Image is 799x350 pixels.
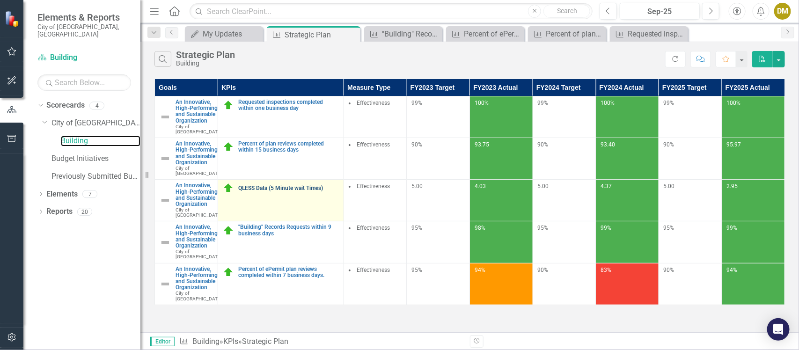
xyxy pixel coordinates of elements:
[601,267,611,273] span: 83%
[239,224,339,236] a: "Building" Records Requests within 9 business days
[411,141,422,148] span: 90%
[51,153,140,164] a: Budget Initiatives
[475,100,489,106] span: 100%
[411,100,422,106] span: 99%
[176,50,235,60] div: Strategic Plan
[89,102,104,109] div: 4
[223,267,234,278] img: On Target
[176,182,222,207] a: An Innovative, High-Performing and Sustainable Organization
[664,141,674,148] span: 90%
[612,28,686,40] a: Requested inspections completed within one business day
[530,28,604,40] a: Percent of plan reviews completed within 15 business days
[187,28,261,40] a: My Updates
[239,185,339,191] a: QLESS Data (5 Minute wait Times)
[176,99,222,124] a: An Innovative, High-Performing and Sustainable Organization
[538,225,549,231] span: 95%
[37,74,131,91] input: Search Below...
[411,183,423,190] span: 5.00
[223,337,238,346] a: KPIs
[176,124,222,134] span: City of [GEOGRAPHIC_DATA]
[46,206,73,217] a: Reports
[179,336,463,347] div: » »
[176,291,222,301] span: City of [GEOGRAPHIC_DATA]
[176,141,222,166] a: An Innovative, High-Performing and Sustainable Organization
[176,60,235,67] div: Building
[176,166,222,176] span: City of [GEOGRAPHIC_DATA]
[344,180,407,221] td: Double-Click to Edit
[155,138,218,180] td: Double-Click to Edit Right Click for Context Menu
[239,266,339,278] a: Percent of ePermit plan reviews completed within 7 business days.
[628,28,686,40] div: Requested inspections completed within one business day
[601,225,611,231] span: 99%
[664,225,674,231] span: 95%
[464,28,522,40] div: Percent of ePermit plan reviews completed within 7 business days.
[538,267,549,273] span: 90%
[37,12,131,23] span: Elements & Reports
[475,183,486,190] span: 4.03
[538,141,549,148] span: 90%
[155,263,218,305] td: Double-Click to Edit Right Click for Context Menu
[61,136,140,146] a: Building
[601,141,615,148] span: 93.40
[726,141,741,148] span: 95.97
[475,141,489,148] span: 93.75
[239,141,339,153] a: Percent of plan reviews completed within 15 business days
[285,29,358,41] div: Strategic Plan
[411,267,422,273] span: 95%
[160,237,171,248] img: Not Defined
[726,100,740,106] span: 100%
[190,3,593,20] input: Search ClearPoint...
[382,28,440,40] div: "Building" Records Requests within 9 business days
[242,337,288,346] div: Strategic Plan
[155,96,218,138] td: Double-Click to Edit Right Click for Context Menu
[218,96,344,138] td: Double-Click to Edit Right Click for Context Menu
[223,225,234,236] img: On Target
[664,100,674,106] span: 99%
[538,100,549,106] span: 99%
[344,221,407,263] td: Double-Click to Edit
[160,111,171,123] img: Not Defined
[51,171,140,182] a: Previously Submitted Budget Initiatives
[160,278,171,290] img: Not Defined
[448,28,522,40] a: Percent of ePermit plan reviews completed within 7 business days.
[557,7,577,15] span: Search
[218,221,344,263] td: Double-Click to Edit Right Click for Context Menu
[176,224,222,249] a: An Innovative, High-Performing and Sustainable Organization
[664,267,674,273] span: 90%
[767,318,790,341] div: Open Intercom Messenger
[344,263,407,305] td: Double-Click to Edit
[223,100,234,111] img: On Target
[51,118,140,129] a: City of [GEOGRAPHIC_DATA]
[239,99,339,111] a: Requested inspections completed within one business day
[546,28,604,40] div: Percent of plan reviews completed within 15 business days
[411,225,422,231] span: 95%
[223,141,234,153] img: On Target
[203,28,261,40] div: My Updates
[218,263,344,305] td: Double-Click to Edit Right Click for Context Menu
[176,207,222,218] span: City of [GEOGRAPHIC_DATA]
[37,23,131,38] small: City of [GEOGRAPHIC_DATA], [GEOGRAPHIC_DATA]
[218,180,344,221] td: Double-Click to Edit Right Click for Context Menu
[160,195,171,206] img: Not Defined
[223,182,234,194] img: On Target
[344,138,407,180] td: Double-Click to Edit
[46,189,78,200] a: Elements
[726,225,737,231] span: 99%
[155,221,218,263] td: Double-Click to Edit Right Click for Context Menu
[82,190,97,198] div: 7
[192,337,220,346] a: Building
[46,100,85,111] a: Scorecards
[155,180,218,221] td: Double-Click to Edit Right Click for Context Menu
[774,3,791,20] button: DM
[176,249,222,259] span: City of [GEOGRAPHIC_DATA]
[601,100,615,106] span: 100%
[160,153,171,164] img: Not Defined
[5,11,21,27] img: ClearPoint Strategy
[357,141,390,148] span: Effectiveness
[150,337,175,346] span: Editor
[543,5,590,18] button: Search
[623,6,696,17] div: Sep-25
[344,96,407,138] td: Double-Click to Edit
[726,183,738,190] span: 2.95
